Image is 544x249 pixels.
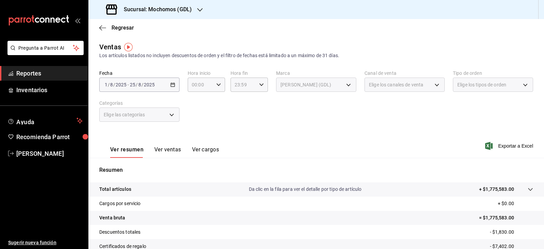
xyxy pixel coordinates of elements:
[99,71,180,76] label: Fecha
[99,101,180,105] label: Categorías
[104,111,145,118] span: Elige las categorías
[99,186,131,193] p: Total artículos
[110,82,113,87] input: --
[110,146,219,158] div: navigation tabs
[99,214,125,221] p: Venta bruta
[99,42,121,52] div: Ventas
[231,71,268,76] label: Hora fin
[154,146,181,158] button: Ver ventas
[110,146,143,158] button: Ver resumen
[16,132,83,142] span: Recomienda Parrot
[498,200,533,207] p: + $0.00
[138,82,141,87] input: --
[115,82,127,87] input: ----
[99,24,134,31] button: Regresar
[249,186,362,193] p: Da clic en la fila para ver el detalle por tipo de artículo
[457,81,506,88] span: Elige los tipos de orden
[141,82,143,87] span: /
[490,229,533,236] p: - $1,830.00
[5,49,84,56] a: Pregunta a Parrot AI
[364,71,445,76] label: Canal de venta
[16,149,83,158] span: [PERSON_NAME]
[136,82,138,87] span: /
[104,82,108,87] input: --
[479,186,514,193] p: + $1,775,583.00
[99,166,533,174] p: Resumen
[453,71,533,76] label: Tipo de orden
[99,229,140,236] p: Descuentos totales
[479,214,533,221] p: = $1,775,583.00
[276,71,356,76] label: Marca
[369,81,423,88] span: Elige los canales de venta
[8,239,83,246] span: Sugerir nueva función
[143,82,155,87] input: ----
[188,71,225,76] label: Hora inicio
[16,85,83,95] span: Inventarios
[7,41,84,55] button: Pregunta a Parrot AI
[118,5,192,14] h3: Sucursal: Mochomos (GDL)
[75,18,80,23] button: open_drawer_menu
[16,117,74,125] span: Ayuda
[192,146,219,158] button: Ver cargos
[130,82,136,87] input: --
[108,82,110,87] span: /
[18,45,73,52] span: Pregunta a Parrot AI
[487,142,533,150] button: Exportar a Excel
[112,24,134,31] span: Regresar
[128,82,129,87] span: -
[124,43,133,51] img: Tooltip marker
[16,69,83,78] span: Reportes
[113,82,115,87] span: /
[99,200,141,207] p: Cargos por servicio
[99,52,533,59] div: Los artículos listados no incluyen descuentos de orden y el filtro de fechas está limitado a un m...
[280,81,331,88] span: [PERSON_NAME] (GDL)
